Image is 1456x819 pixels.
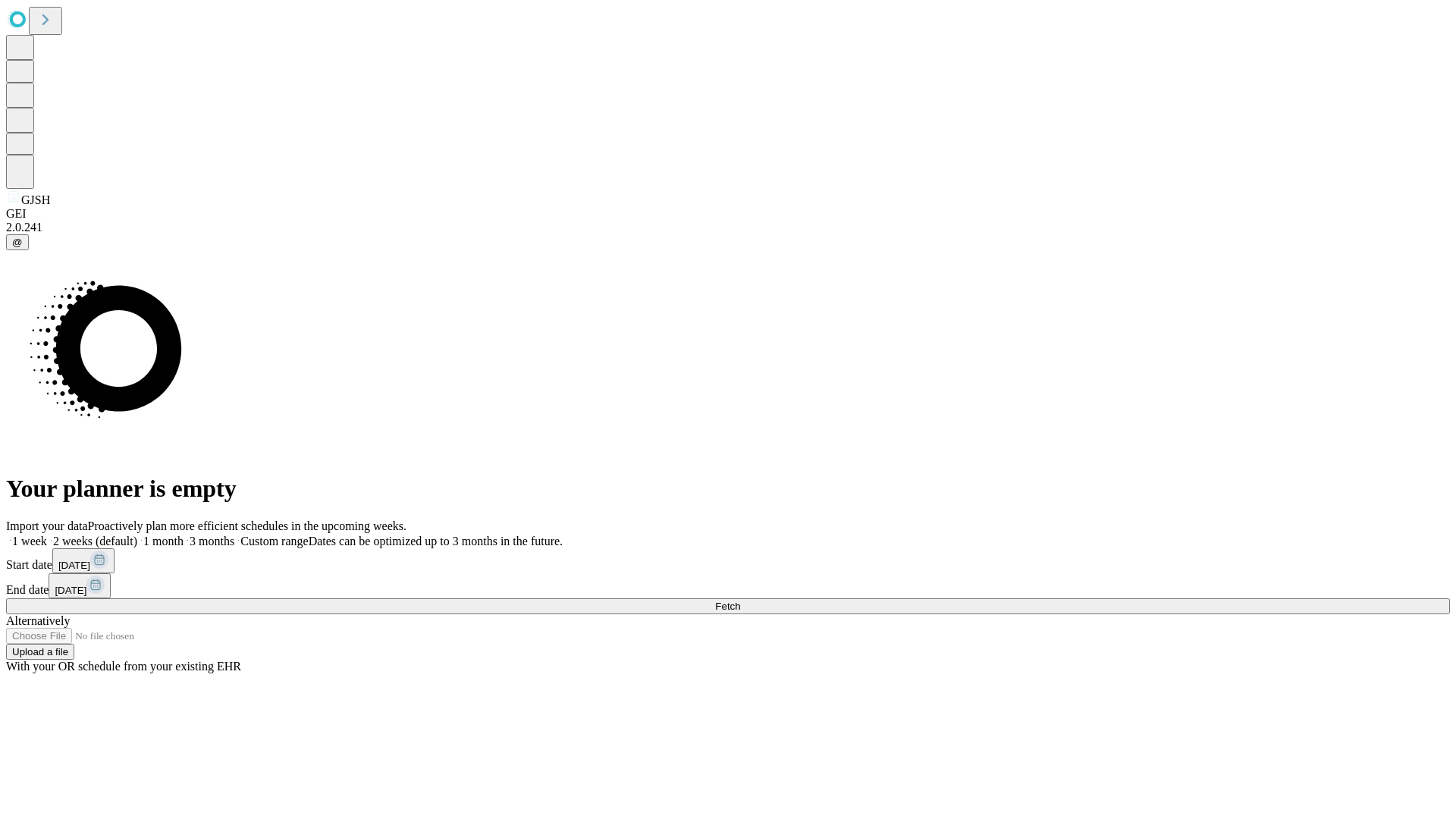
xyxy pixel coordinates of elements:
span: @ [12,237,23,248]
span: [DATE] [58,560,90,571]
span: Import your data [6,519,88,532]
h1: Your planner is empty [6,475,1450,503]
button: [DATE] [49,573,111,598]
span: Dates can be optimized up to 3 months in the future. [309,535,563,548]
button: Fetch [6,598,1450,614]
span: 3 months [190,535,234,548]
div: 2.0.241 [6,221,1450,234]
button: @ [6,234,29,250]
button: [DATE] [52,548,115,573]
span: GJSH [21,193,50,206]
span: Custom range [240,535,308,548]
span: 1 month [143,535,184,548]
button: Upload a file [6,644,74,660]
span: 1 week [12,535,47,548]
span: Proactively plan more efficient schedules in the upcoming weeks. [88,519,406,532]
div: Start date [6,548,1450,573]
span: Alternatively [6,614,70,627]
span: 2 weeks (default) [53,535,137,548]
div: End date [6,573,1450,598]
span: Fetch [715,601,740,612]
span: With your OR schedule from your existing EHR [6,660,241,673]
div: GEI [6,207,1450,221]
span: [DATE] [55,585,86,596]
